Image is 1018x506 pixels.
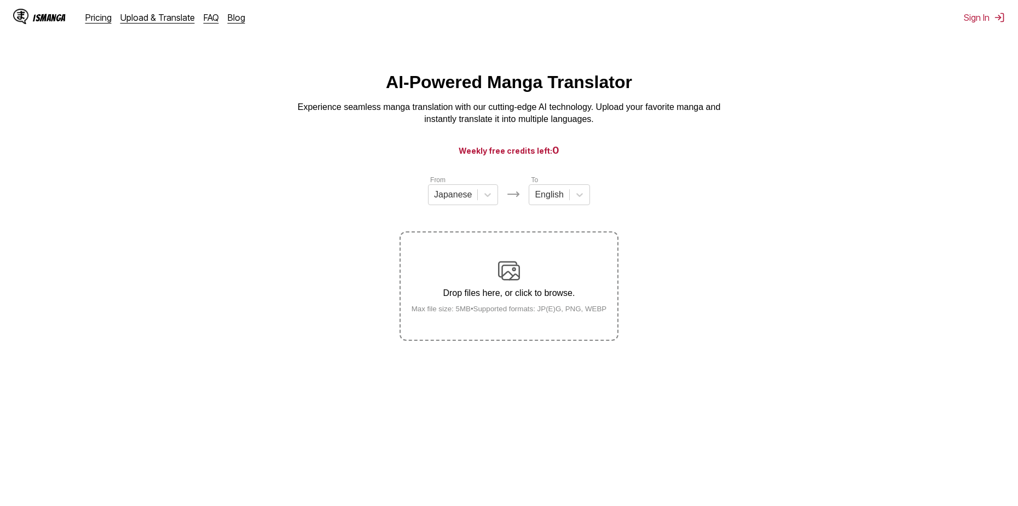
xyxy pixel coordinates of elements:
[13,9,85,26] a: IsManga LogoIsManga
[33,13,66,23] div: IsManga
[403,288,616,298] p: Drop files here, or click to browse.
[85,12,112,23] a: Pricing
[430,176,446,184] label: From
[26,143,992,157] h3: Weekly free credits left:
[120,12,195,23] a: Upload & Translate
[386,72,632,92] h1: AI-Powered Manga Translator
[290,101,728,126] p: Experience seamless manga translation with our cutting-edge AI technology. Upload your favorite m...
[531,176,538,184] label: To
[507,188,520,201] img: Languages icon
[994,12,1005,23] img: Sign out
[204,12,219,23] a: FAQ
[403,305,616,313] small: Max file size: 5MB • Supported formats: JP(E)G, PNG, WEBP
[13,9,28,24] img: IsManga Logo
[228,12,245,23] a: Blog
[964,12,1005,23] button: Sign In
[552,144,559,156] span: 0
